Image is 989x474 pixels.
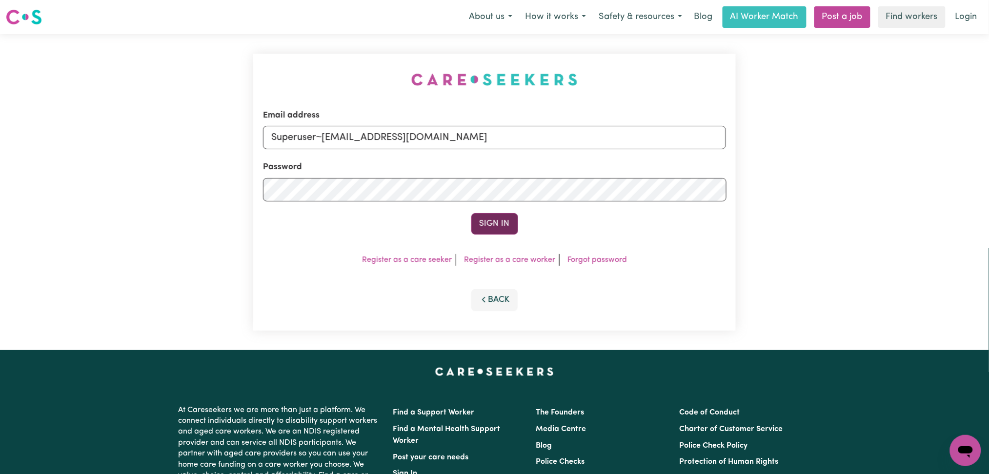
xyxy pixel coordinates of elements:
button: How it works [519,7,592,27]
a: Find workers [878,6,946,28]
a: Careseekers logo [6,6,42,28]
a: Code of Conduct [679,409,740,416]
iframe: Button to launch messaging window [950,435,981,466]
a: Blog [536,442,552,450]
button: Sign In [471,213,518,235]
a: Protection of Human Rights [679,458,778,466]
a: Blog [688,6,719,28]
button: Safety & resources [592,7,688,27]
a: Police Check Policy [679,442,747,450]
a: Police Checks [536,458,585,466]
label: Email address [263,109,320,122]
a: Register as a care worker [464,256,555,264]
a: Careseekers home page [435,368,554,375]
a: Post a job [814,6,870,28]
img: Careseekers logo [6,8,42,26]
a: AI Worker Match [723,6,807,28]
a: Find a Support Worker [393,409,475,416]
a: Media Centre [536,425,586,433]
a: Register as a care seeker [362,256,452,264]
label: Password [263,161,302,174]
a: Forgot password [567,256,627,264]
button: About us [463,7,519,27]
a: Login [949,6,983,28]
a: Charter of Customer Service [679,425,783,433]
a: Find a Mental Health Support Worker [393,425,501,445]
button: Back [471,289,518,311]
a: The Founders [536,409,585,416]
input: Email address [263,126,727,149]
a: Post your care needs [393,454,469,461]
